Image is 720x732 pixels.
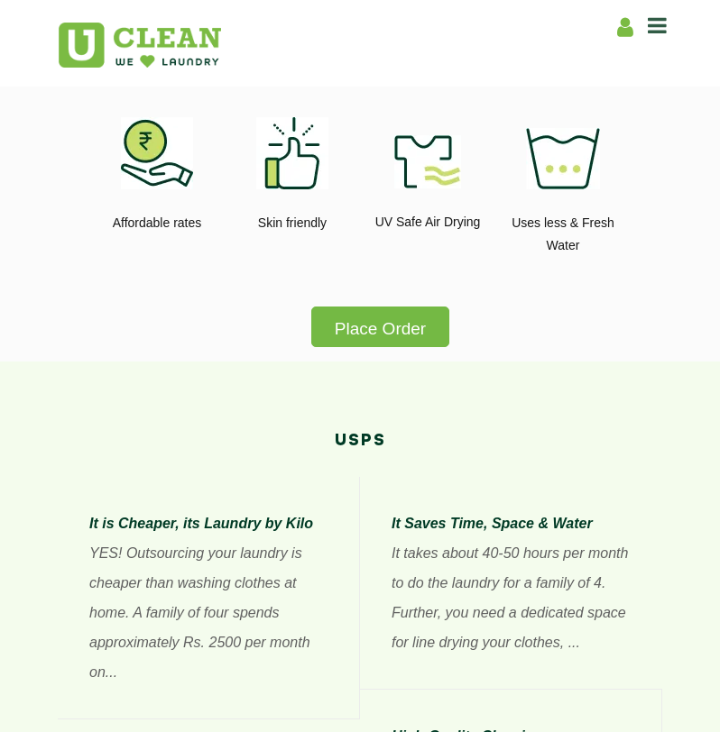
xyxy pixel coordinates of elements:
[89,538,328,687] p: YES! Outsourcing your laundry is cheaper than washing clothes at home. A family of four spends ap...
[256,117,328,189] img: skin_friendly_11zon.webp
[374,211,482,233] p: UV Safe Air Drying
[392,508,631,538] p: It Saves Time, Space & Water
[89,508,328,538] p: It is Cheaper, its Laundry by Kilo
[509,212,617,257] p: Uses less & Fresh Water
[526,128,600,189] img: uses_less_fresh_water_11zon.webp
[121,117,193,189] img: affordable_rates_11zon.webp
[58,425,662,457] h2: USPs
[238,212,346,234] p: Skin friendly
[103,212,211,234] p: Affordable rates
[59,23,221,68] img: UClean Laundry and Dry Cleaning
[392,538,631,657] p: It takes about 40-50 hours per month to do the laundry for a family of 4. Further, you need a ded...
[394,135,461,188] img: uv_safe_air_drying_11zon.webp
[311,307,449,347] button: Place Order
